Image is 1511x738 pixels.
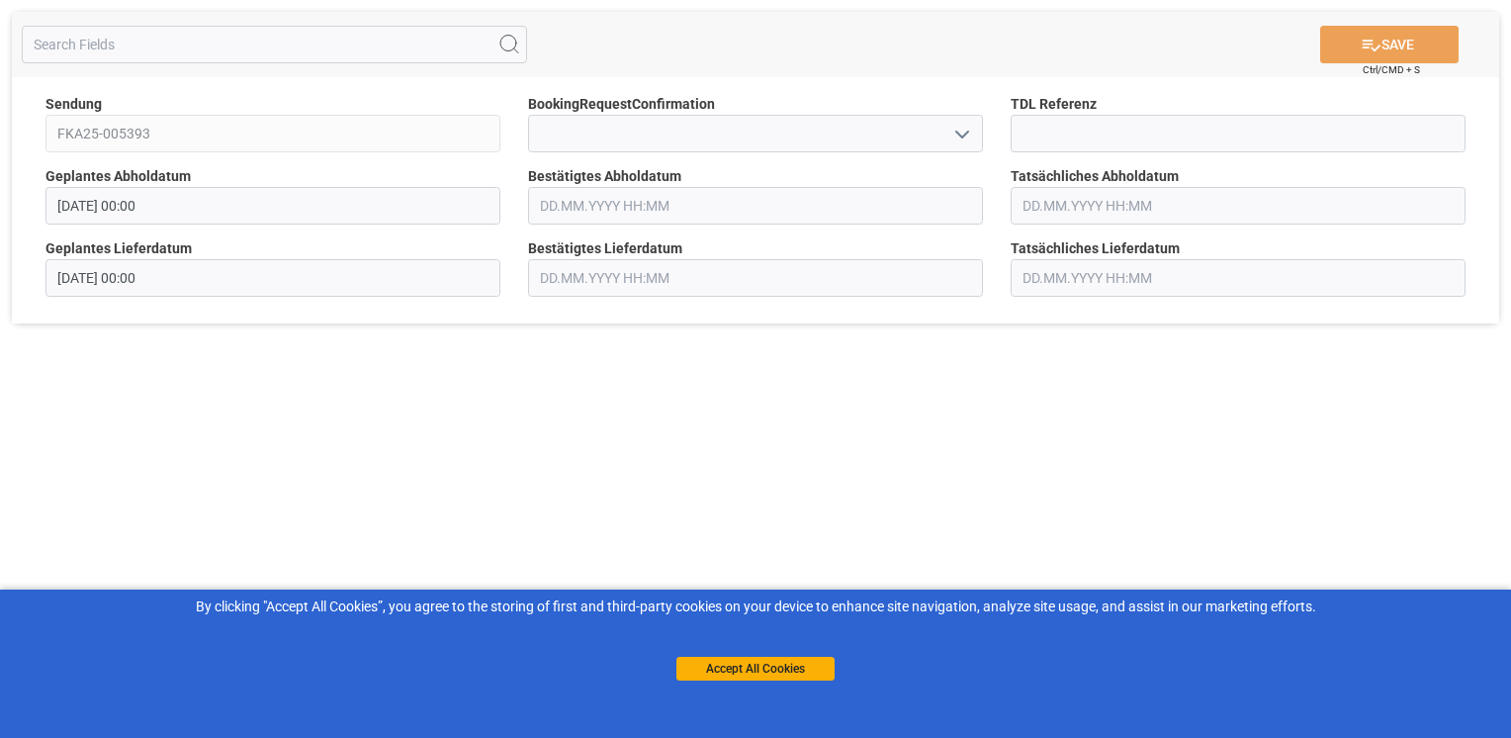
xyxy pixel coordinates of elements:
span: Tatsächliches Abholdatum [1011,166,1179,187]
span: Sendung [45,94,102,115]
button: open menu [946,119,976,149]
span: Geplantes Abholdatum [45,166,191,187]
span: Ctrl/CMD + S [1363,62,1420,77]
input: DD.MM.YYYY HH:MM [45,259,500,297]
input: DD.MM.YYYY HH:MM [528,187,983,225]
span: Tatsächliches Lieferdatum [1011,238,1180,259]
span: Geplantes Lieferdatum [45,238,192,259]
button: SAVE [1320,26,1459,63]
input: DD.MM.YYYY HH:MM [528,259,983,297]
input: DD.MM.YYYY HH:MM [1011,259,1466,297]
button: Accept All Cookies [676,657,835,681]
input: DD.MM.YYYY HH:MM [45,187,500,225]
input: Search Fields [22,26,527,63]
span: Bestätigtes Abholdatum [528,166,681,187]
div: By clicking "Accept All Cookies”, you agree to the storing of first and third-party cookies on yo... [14,597,1497,617]
input: DD.MM.YYYY HH:MM [1011,187,1466,225]
span: TDL Referenz [1011,94,1097,115]
span: BookingRequestConfirmation [528,94,715,115]
span: Bestätigtes Lieferdatum [528,238,682,259]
